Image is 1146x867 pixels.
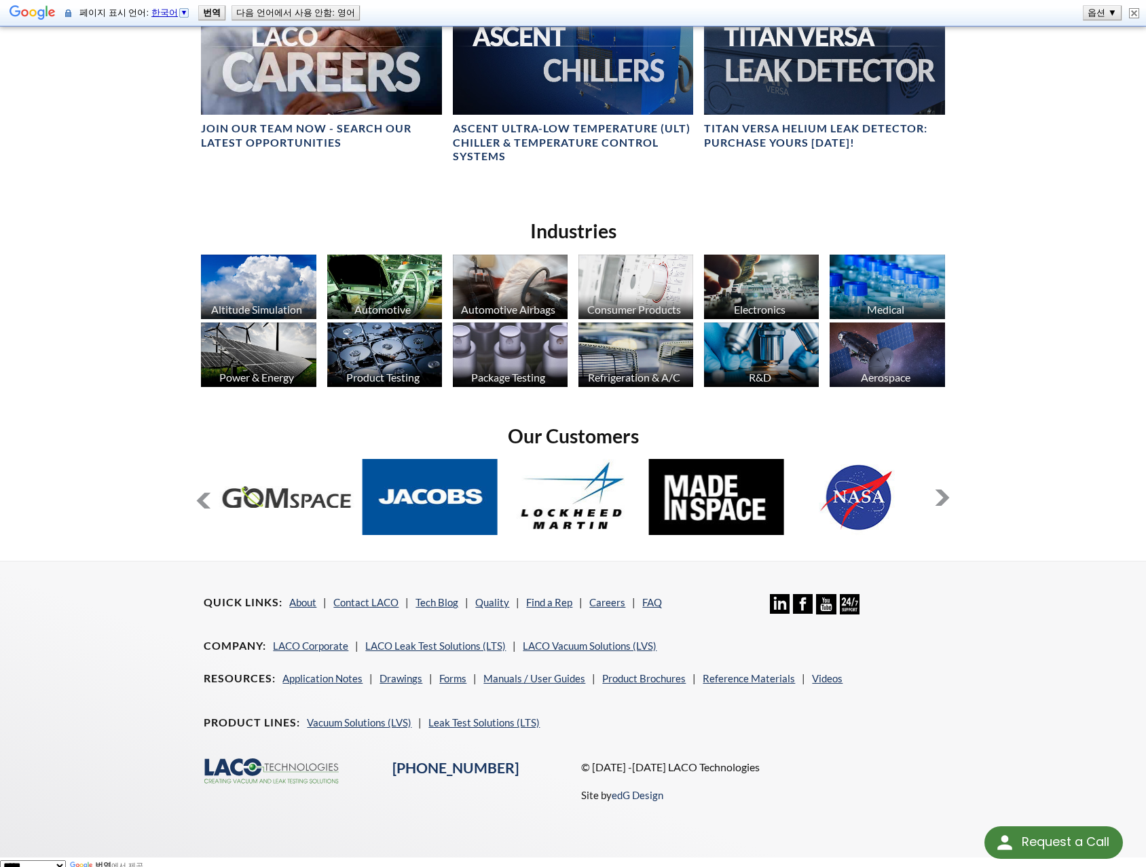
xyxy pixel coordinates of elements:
img: MadeInSpace.jpg [649,459,784,534]
div: Altitude Simulation [199,303,314,316]
a: Automotive Airbags [453,255,568,322]
a: edG Design [612,789,663,801]
h2: Our Customers [196,424,950,449]
a: LACO Corporate [273,640,348,652]
a: LACO Vacuum Solutions (LVS) [523,640,657,652]
button: 번역 [199,6,225,20]
div: Power & Energy [199,371,314,384]
a: Package Testing [453,322,568,390]
h4: Product Lines [204,716,300,730]
a: Drawings [380,672,422,684]
div: Medical [828,303,943,316]
a: Videos [812,672,843,684]
a: Manuals / User Guides [483,672,585,684]
h4: Ascent Ultra-Low Temperature (ULT) Chiller & Temperature Control Systems [453,122,693,164]
a: Altitude Simulation [201,255,316,322]
div: Consumer Products [576,303,692,316]
a: Application Notes [282,672,363,684]
a: Forms [439,672,466,684]
a: 24/7 Support [840,604,859,616]
div: Request a Call [1022,826,1109,857]
a: FAQ [642,596,662,608]
a: Power & Energy [201,322,316,390]
img: GOM-Space.jpg [219,459,354,534]
span: 페이지 표시 언어: [79,7,193,18]
img: industry_Power-2_670x376.jpg [201,322,316,387]
img: Lockheed-Martin.jpg [506,459,641,534]
img: industry_Automotive_670x376.jpg [327,255,442,319]
img: industry_Electronics_670x376.jpg [704,255,819,319]
button: 옵션 ▼ [1084,6,1121,20]
img: Jacobs.jpg [362,459,497,534]
a: Reference Materials [703,672,795,684]
span: 한국어 [151,7,178,18]
a: [PHONE_NUMBER] [392,759,519,777]
div: Automotive [325,303,441,316]
a: About [289,596,316,608]
div: Product Testing [325,371,441,384]
h4: Company [204,639,266,653]
a: R&D [704,322,819,390]
div: Package Testing [451,371,566,384]
img: NASA.jpg [792,459,927,534]
a: Medical [830,255,944,322]
h4: Quick Links [204,595,282,610]
a: Find a Rep [526,596,572,608]
h4: Resources [204,671,276,686]
a: Quality [475,596,509,608]
button: 다음 언어에서 사용 안함: 영어 [232,6,359,20]
a: 한국어 [151,7,190,18]
img: 닫기 [1129,8,1139,18]
div: Refrigeration & A/C [576,371,692,384]
img: industry_R_D_670x376.jpg [704,322,819,387]
div: Aerospace [828,371,943,384]
a: Vacuum Solutions (LVS) [307,716,411,728]
a: Consumer Products [578,255,693,322]
a: Contact LACO [333,596,399,608]
a: LACO Leak Test Solutions (LTS) [365,640,506,652]
img: industry_Package_670x376.jpg [453,322,568,387]
a: Product Brochures [602,672,686,684]
img: industry_AltitudeSim_670x376.jpg [201,255,316,319]
img: Artboard_1.jpg [830,322,944,387]
a: Product Testing [327,322,442,390]
div: Electronics [702,303,817,316]
div: Automotive Airbags [451,303,566,316]
p: Site by [581,787,663,803]
a: Automotive [327,255,442,322]
img: industry_Consumer_670x376.jpg [578,255,693,319]
img: 이 보안 페이지의 콘텐츠를 번역하기 위해 보안 연결을 사용하여 Google로 전송합니다. [65,8,71,18]
img: industry_ProductTesting_670x376.jpg [327,322,442,387]
img: industry_Medical_670x376.jpg [830,255,944,319]
div: R&D [702,371,817,384]
a: Leak Test Solutions (LTS) [428,716,540,728]
a: Electronics [704,255,819,322]
a: Refrigeration & A/C [578,322,693,390]
div: Request a Call [984,826,1123,859]
b: 번역 [203,7,221,18]
h4: Join our team now - SEARCH OUR LATEST OPPORTUNITIES [201,122,441,150]
a: Careers [589,596,625,608]
a: Aerospace [830,322,944,390]
h4: TITAN VERSA Helium Leak Detector: Purchase Yours [DATE]! [704,122,944,150]
h2: Industries [196,219,950,244]
img: round button [994,832,1016,853]
img: 24/7 Support Icon [840,594,859,614]
img: industry_HVAC_670x376.jpg [578,322,693,387]
img: Google 번역 [10,4,56,23]
a: Tech Blog [415,596,458,608]
img: industry_Auto-Airbag_670x376.jpg [453,255,568,319]
p: © [DATE] -[DATE] LACO Technologies [581,758,942,776]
